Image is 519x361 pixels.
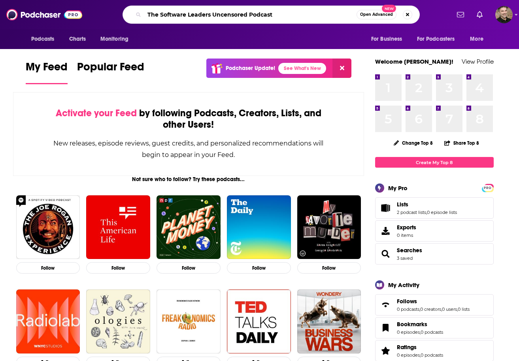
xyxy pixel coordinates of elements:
[397,247,422,254] a: Searches
[483,185,493,191] a: PRO
[397,344,443,351] a: Ratings
[13,176,364,183] div: Not sure who to follow? Try these podcasts...
[397,321,443,328] a: Bookmarks
[157,289,221,353] img: Freakonomics Radio
[360,13,393,17] span: Open Advanced
[417,34,455,45] span: For Podcasters
[297,289,361,353] a: Business Wars
[382,5,396,12] span: New
[442,306,457,312] a: 0 users
[441,306,442,312] span: ,
[56,107,137,119] span: Activate your Feed
[16,289,80,353] img: Radiolab
[53,138,325,161] div: New releases, episode reviews, guest credits, and personalized recommendations will begin to appe...
[227,289,291,353] img: TED Talks Daily
[86,289,150,353] img: Ologies with Alie Ward
[26,32,65,47] button: open menu
[464,32,493,47] button: open menu
[420,306,441,312] a: 0 creators
[366,32,412,47] button: open menu
[458,306,470,312] a: 0 lists
[397,224,416,231] span: Exports
[375,197,494,219] span: Lists
[388,184,408,192] div: My Pro
[227,195,291,259] img: The Daily
[378,248,394,259] a: Searches
[412,32,466,47] button: open menu
[26,60,68,78] span: My Feed
[157,262,221,274] button: Follow
[397,321,427,328] span: Bookmarks
[474,8,486,21] a: Show notifications dropdown
[462,58,494,65] a: View Profile
[375,294,494,316] span: Follows
[397,201,408,208] span: Lists
[157,195,221,259] img: Planet Money
[421,329,443,335] a: 0 podcasts
[420,329,421,335] span: ,
[86,262,150,274] button: Follow
[227,262,291,274] button: Follow
[375,58,453,65] a: Welcome [PERSON_NAME]!
[397,298,417,305] span: Follows
[495,6,513,23] button: Show profile menu
[64,32,91,47] a: Charts
[226,65,275,72] p: Podchaser Update!
[444,135,479,151] button: Share Top 8
[77,60,144,78] span: Popular Feed
[69,34,86,45] span: Charts
[397,232,416,238] span: 0 items
[100,34,128,45] span: Monitoring
[397,352,420,358] a: 0 episodes
[95,32,139,47] button: open menu
[420,352,421,358] span: ,
[378,345,394,356] a: Ratings
[16,262,80,274] button: Follow
[397,329,420,335] a: 0 episodes
[426,210,427,215] span: ,
[375,220,494,242] a: Exports
[421,352,443,358] a: 0 podcasts
[53,108,325,130] div: by following Podcasts, Creators, Lists, and other Users!
[397,210,426,215] a: 2 podcast lists
[16,195,80,259] img: The Joe Rogan Experience
[378,225,394,236] span: Exports
[278,63,326,74] a: See What's New
[457,306,458,312] span: ,
[378,202,394,214] a: Lists
[388,281,419,289] div: My Activity
[397,298,470,305] a: Follows
[86,195,150,259] img: This American Life
[389,138,438,148] button: Change Top 8
[31,34,55,45] span: Podcasts
[375,157,494,168] a: Create My Top 8
[144,8,357,21] input: Search podcasts, credits, & more...
[371,34,402,45] span: For Business
[375,243,494,265] span: Searches
[397,201,457,208] a: Lists
[26,60,68,84] a: My Feed
[397,306,419,312] a: 0 podcasts
[427,210,457,215] a: 0 episode lists
[378,322,394,333] a: Bookmarks
[397,255,413,261] a: 3 saved
[297,195,361,259] img: My Favorite Murder with Karen Kilgariff and Georgia Hardstark
[470,34,483,45] span: More
[123,6,420,24] div: Search podcasts, credits, & more...
[6,7,82,22] a: Podchaser - Follow, Share and Rate Podcasts
[77,60,144,84] a: Popular Feed
[297,262,361,274] button: Follow
[495,6,513,23] img: User Profile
